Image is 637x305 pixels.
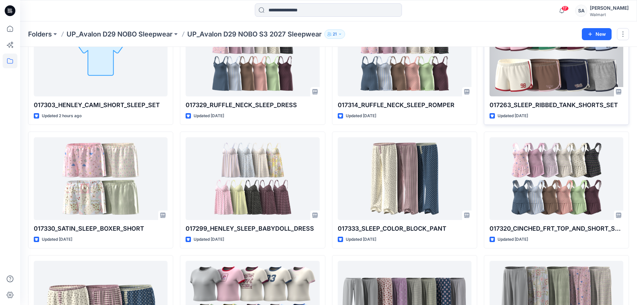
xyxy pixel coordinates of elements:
div: [PERSON_NAME] [590,4,629,12]
a: 017333_SLEEP_COLOR_BLOCK_PANT [338,137,471,220]
a: 017314_RUFFLE_NECK_SLEEP_ROMPER [338,14,471,96]
p: 017320_CINCHED_FRT_TOP_AND_SHORT_SLEEP_SET [490,224,623,233]
a: 017299_HENLEY_SLEEP_BABYDOLL_DRESS [186,137,319,220]
button: 21 [324,29,345,39]
p: 017314_RUFFLE_NECK_SLEEP_ROMPER [338,100,471,110]
a: 017263_SLEEP_RIBBED_TANK_SHORTS_SET [490,14,623,96]
div: SA [575,5,587,17]
p: 21 [333,30,337,38]
p: Updated [DATE] [194,112,224,120]
p: 017329_RUFFLE_NECK_SLEEP_DRESS [186,100,319,110]
span: 17 [561,6,569,11]
p: Updated [DATE] [194,236,224,243]
p: Updated [DATE] [498,236,528,243]
a: Folders [28,29,52,39]
a: UP_Avalon D29 NOBO Sleepwear [67,29,173,39]
div: Walmart [590,12,629,17]
p: Updated [DATE] [42,236,72,243]
p: Updated 2 hours ago [42,112,82,120]
p: 017303_HENLEY_CAMI_SHORT_SLEEP_SET [34,100,168,110]
p: 017263_SLEEP_RIBBED_TANK_SHORTS_SET [490,100,623,110]
a: 017330_SATIN_SLEEP_BOXER_SHORT [34,137,168,220]
a: 017303_HENLEY_CAMI_SHORT_SLEEP_SET [34,14,168,96]
p: 017299_HENLEY_SLEEP_BABYDOLL_DRESS [186,224,319,233]
p: 017330_SATIN_SLEEP_BOXER_SHORT [34,224,168,233]
p: Updated [DATE] [346,236,376,243]
button: New [582,28,612,40]
a: 017329_RUFFLE_NECK_SLEEP_DRESS [186,14,319,96]
p: UP_Avalon D29 NOBO S3 2027 Sleepwear [187,29,322,39]
p: Updated [DATE] [498,112,528,120]
p: 017333_SLEEP_COLOR_BLOCK_PANT [338,224,471,233]
a: 017320_CINCHED_FRT_TOP_AND_SHORT_SLEEP_SET [490,137,623,220]
p: Updated [DATE] [346,112,376,120]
